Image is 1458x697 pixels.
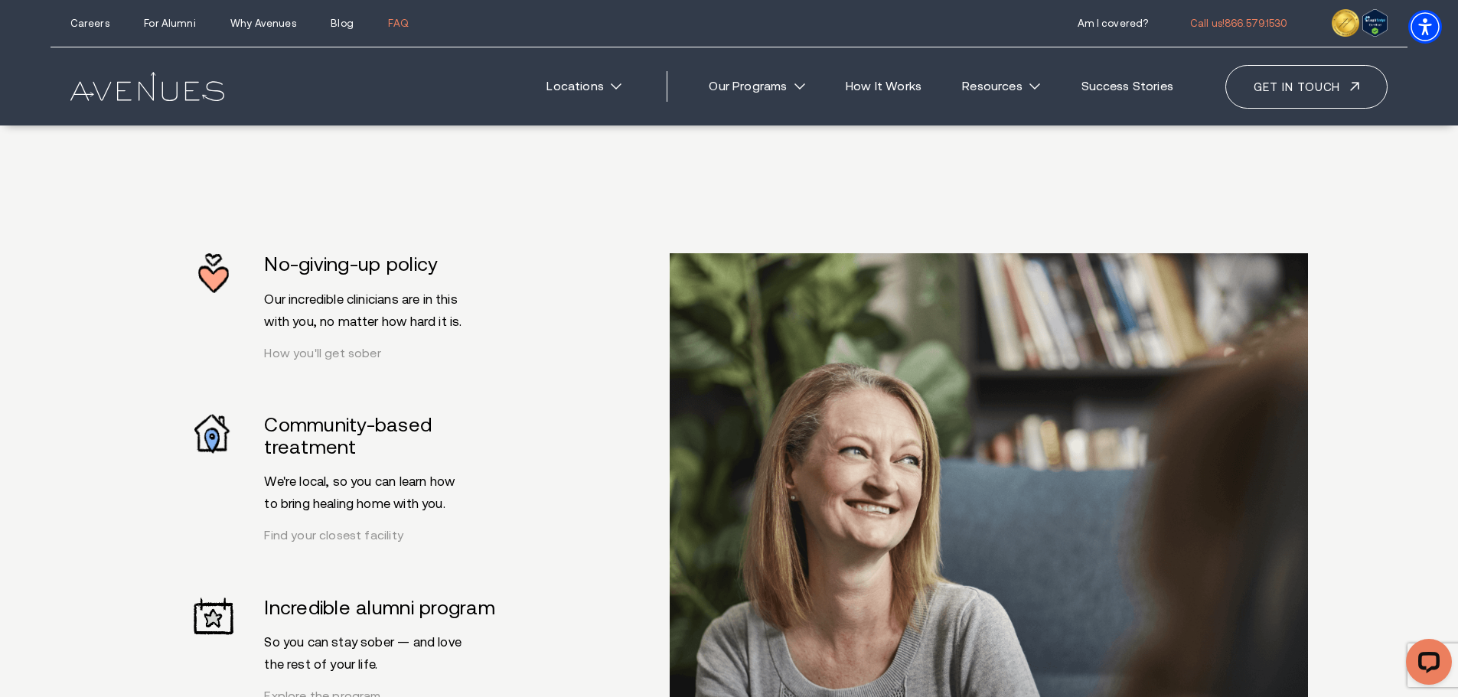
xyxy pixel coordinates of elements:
a: Why Avenues [230,18,295,29]
h3: No-giving-up policy [264,253,524,275]
img: clock [1332,9,1359,37]
p: We're local, so you can learn how to bring healing home with you. [264,471,468,515]
span: 866.579.1530 [1225,18,1288,29]
a: For Alumni [144,18,195,29]
p: So you can stay sober — and love the rest of your life. [264,632,468,676]
a: How It Works [830,70,938,103]
a: FAQ [388,18,408,29]
a: Blog [331,18,354,29]
a: Resources [947,70,1056,103]
img: No-giving-up policy [198,253,229,292]
a: Our Programs [693,70,820,103]
a: Verify LegitScript Approval for www.avenuesrecovery.com [1362,14,1388,28]
h3: Community-based treatment [264,414,524,458]
a: Locations [531,70,638,103]
a: Find your closest facility [264,529,403,542]
p: Our incredible clinicians are in this with you, no matter how hard it is. [264,289,468,333]
img: Verify Approval for www.avenuesrecovery.com [1362,9,1388,37]
a: Get in touch [1225,65,1388,109]
a: Success Stories [1065,70,1189,103]
h3: Incredible alumni program [264,597,524,619]
a: call 866.579.1530 [1190,18,1288,29]
iframe: LiveChat chat widget [1394,633,1458,697]
img: Community-based treatment [194,414,233,453]
a: Careers [70,18,109,29]
a: How you'll get sober [264,347,380,360]
div: Accessibility Menu [1408,10,1442,44]
a: Am I covered? [1078,18,1149,29]
img: Incredible alumni program [194,598,233,634]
